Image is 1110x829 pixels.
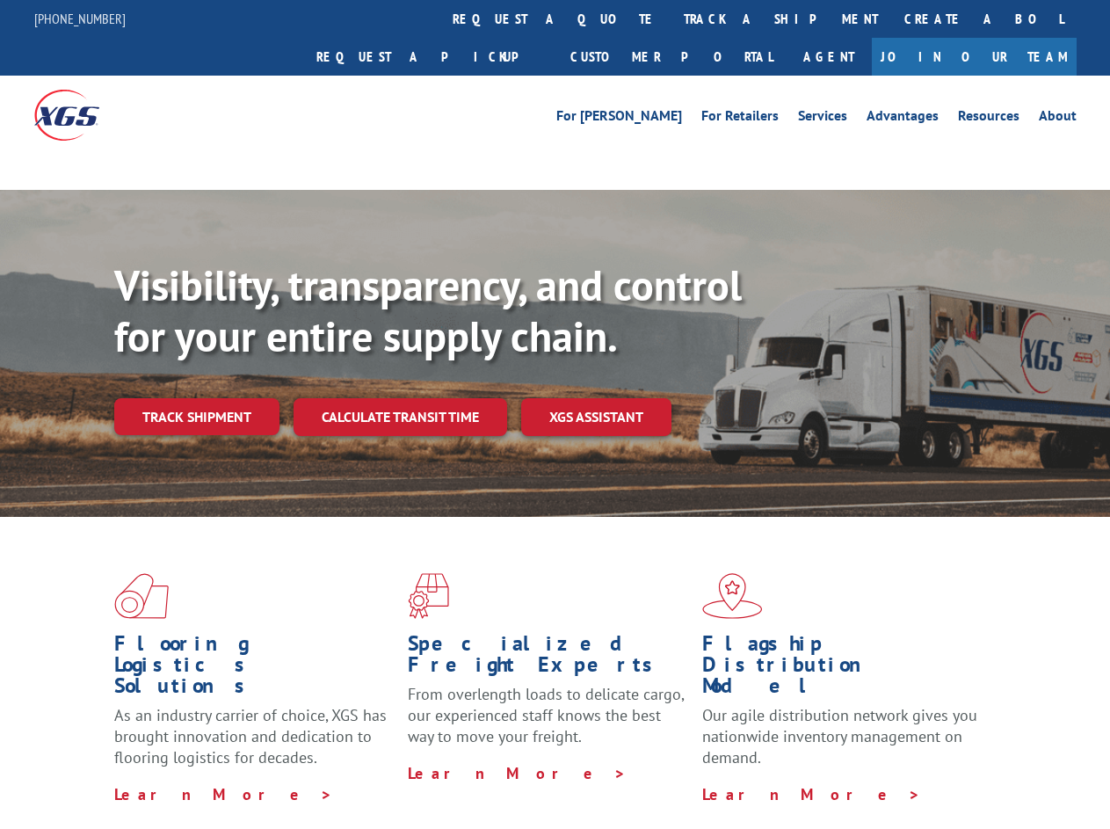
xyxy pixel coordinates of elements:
a: Track shipment [114,398,279,435]
span: Our agile distribution network gives you nationwide inventory management on demand. [702,705,977,767]
h1: Flagship Distribution Model [702,633,983,705]
a: Customer Portal [557,38,786,76]
h1: Flooring Logistics Solutions [114,633,395,705]
a: Agent [786,38,872,76]
span: As an industry carrier of choice, XGS has brought innovation and dedication to flooring logistics... [114,705,387,767]
img: xgs-icon-focused-on-flooring-red [408,573,449,619]
img: xgs-icon-total-supply-chain-intelligence-red [114,573,169,619]
a: Advantages [867,109,939,128]
p: From overlength loads to delicate cargo, our experienced staff knows the best way to move your fr... [408,684,688,762]
a: XGS ASSISTANT [521,398,671,436]
a: For Retailers [701,109,779,128]
img: xgs-icon-flagship-distribution-model-red [702,573,763,619]
a: Learn More > [408,763,627,783]
a: Learn More > [114,784,333,804]
a: For [PERSON_NAME] [556,109,682,128]
a: Learn More > [702,784,921,804]
h1: Specialized Freight Experts [408,633,688,684]
a: Join Our Team [872,38,1077,76]
a: Request a pickup [303,38,557,76]
b: Visibility, transparency, and control for your entire supply chain. [114,258,742,363]
a: [PHONE_NUMBER] [34,10,126,27]
a: About [1039,109,1077,128]
a: Calculate transit time [294,398,507,436]
a: Resources [958,109,1019,128]
a: Services [798,109,847,128]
